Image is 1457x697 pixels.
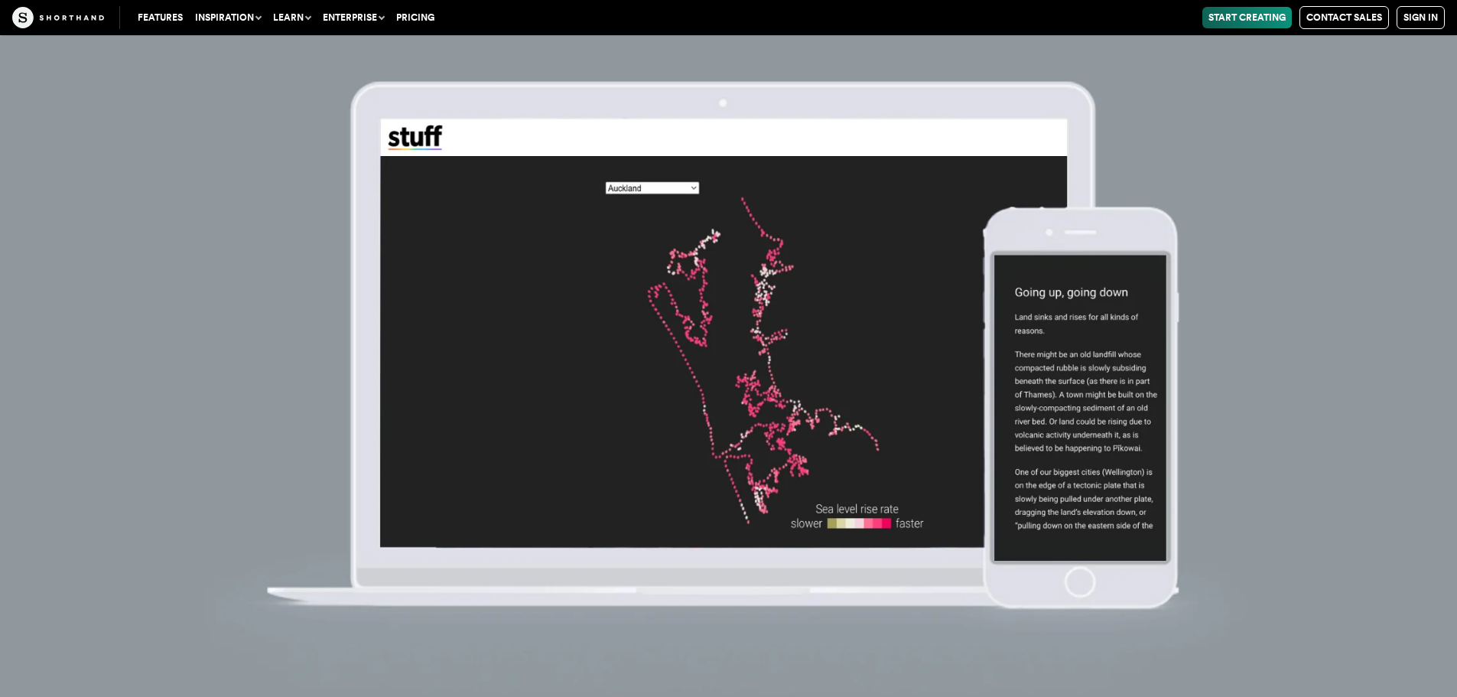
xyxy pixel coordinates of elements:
button: Learn [267,7,317,28]
a: Start Creating [1202,7,1292,28]
img: The Craft [12,7,104,28]
button: Enterprise [317,7,390,28]
a: Sign in [1397,6,1445,29]
a: Contact Sales [1299,6,1389,29]
a: Pricing [390,7,441,28]
button: Inspiration [189,7,267,28]
a: Features [132,7,189,28]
